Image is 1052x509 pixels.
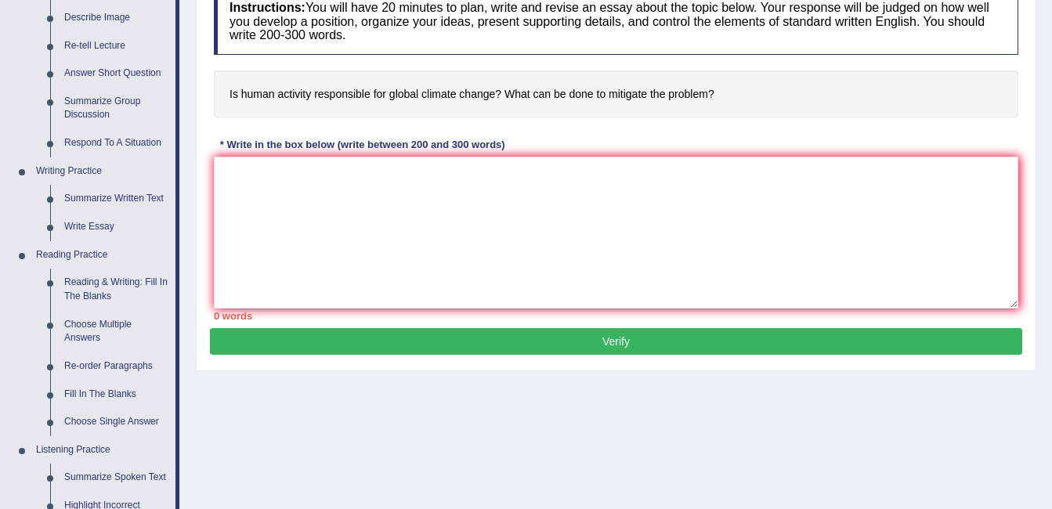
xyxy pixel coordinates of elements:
[57,213,175,241] a: Write Essay
[29,241,175,269] a: Reading Practice
[57,4,175,32] a: Describe Image
[230,1,305,14] b: Instructions:
[57,408,175,436] a: Choose Single Answer
[29,157,175,186] a: Writing Practice
[57,129,175,157] a: Respond To A Situation
[57,464,175,492] a: Summarize Spoken Text
[57,311,175,352] a: Choose Multiple Answers
[214,309,1018,323] div: 0 words
[57,32,175,60] a: Re-tell Lecture
[57,185,175,213] a: Summarize Written Text
[210,328,1022,355] button: Verify
[214,70,1018,118] h4: Is human activity responsible for global climate change? What can be done to mitigate the problem?
[57,88,175,129] a: Summarize Group Discussion
[29,436,175,464] a: Listening Practice
[57,269,175,310] a: Reading & Writing: Fill In The Blanks
[214,137,511,152] div: * Write in the box below (write between 200 and 300 words)
[57,60,175,88] a: Answer Short Question
[57,352,175,381] a: Re-order Paragraphs
[57,381,175,409] a: Fill In The Blanks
